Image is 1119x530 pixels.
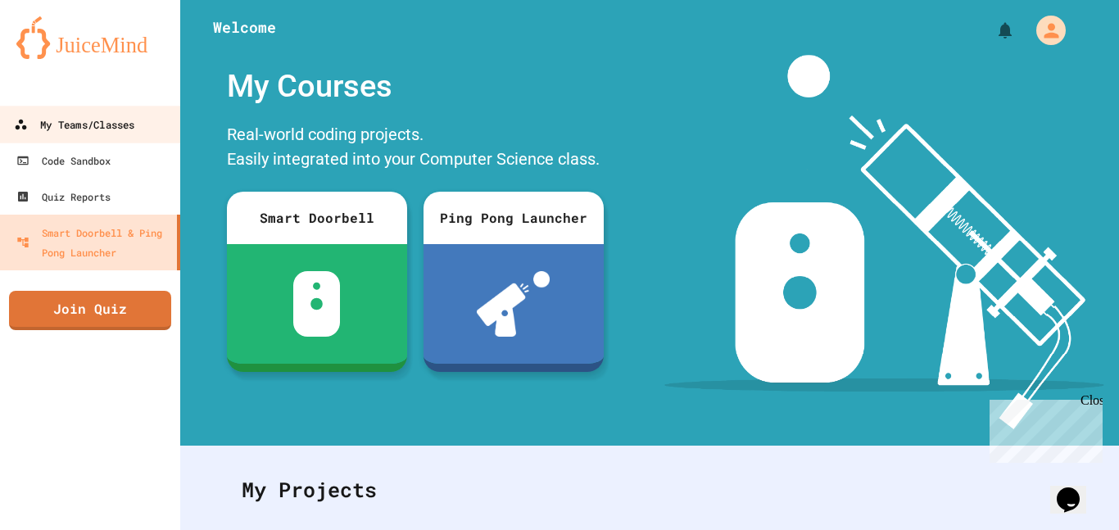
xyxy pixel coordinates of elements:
[293,271,340,337] img: sdb-white.svg
[219,55,612,118] div: My Courses
[424,192,604,244] div: Ping Pong Launcher
[7,7,113,104] div: Chat with us now!Close
[14,115,134,135] div: My Teams/Classes
[225,458,1074,522] div: My Projects
[16,151,111,170] div: Code Sandbox
[219,118,612,179] div: Real-world coding projects. Easily integrated into your Computer Science class.
[1050,464,1103,514] iframe: chat widget
[16,16,164,59] img: logo-orange.svg
[16,187,111,206] div: Quiz Reports
[9,291,171,330] a: Join Quiz
[664,55,1103,429] img: banner-image-my-projects.png
[227,192,407,244] div: Smart Doorbell
[1019,11,1070,49] div: My Account
[983,393,1103,463] iframe: chat widget
[477,271,550,337] img: ppl-with-ball.png
[16,223,170,262] div: Smart Doorbell & Ping Pong Launcher
[965,16,1019,44] div: My Notifications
